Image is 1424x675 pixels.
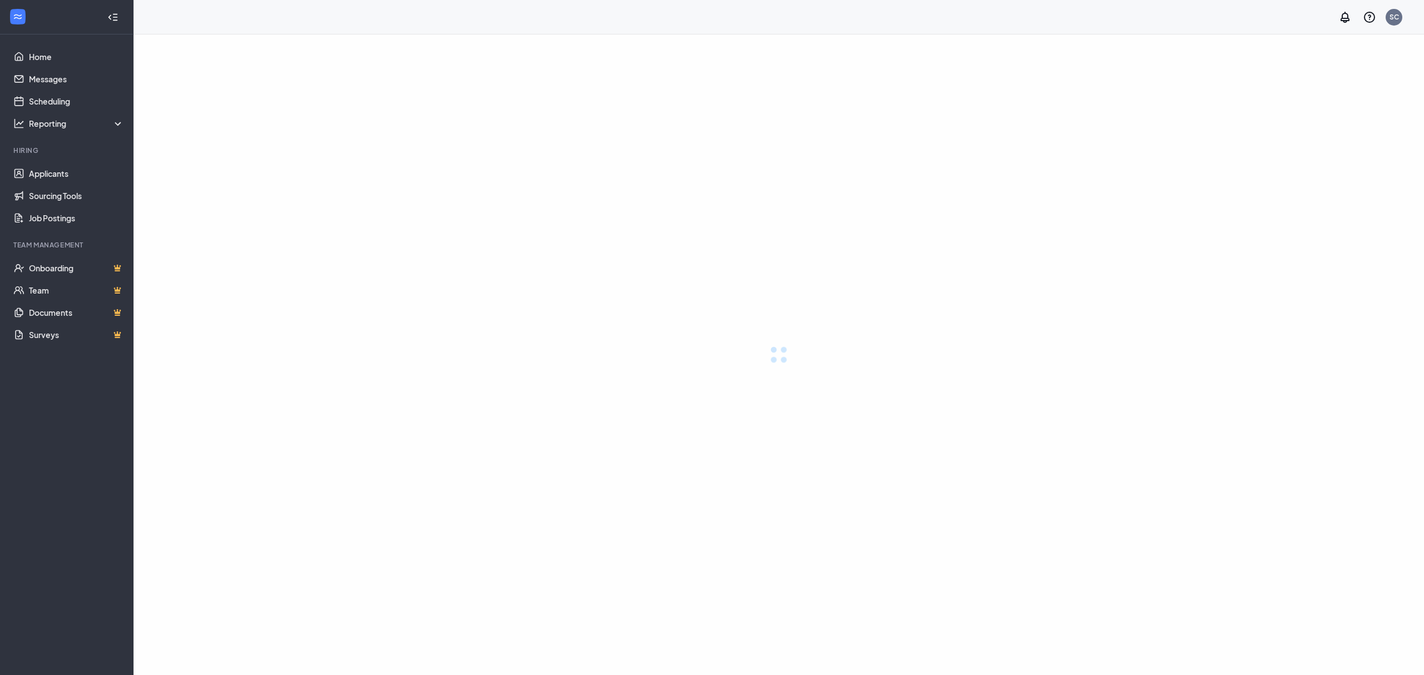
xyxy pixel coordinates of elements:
a: Sourcing Tools [29,185,124,207]
a: Messages [29,68,124,90]
a: DocumentsCrown [29,301,124,324]
svg: QuestionInfo [1363,11,1376,24]
a: SurveysCrown [29,324,124,346]
a: Scheduling [29,90,124,112]
div: Team Management [13,240,122,250]
svg: Analysis [13,118,24,129]
a: OnboardingCrown [29,257,124,279]
div: Hiring [13,146,122,155]
svg: Notifications [1338,11,1352,24]
a: Job Postings [29,207,124,229]
div: Reporting [29,118,125,129]
a: TeamCrown [29,279,124,301]
a: Home [29,46,124,68]
div: SC [1390,12,1399,22]
svg: Collapse [107,12,118,23]
a: Applicants [29,162,124,185]
svg: WorkstreamLogo [12,11,23,22]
